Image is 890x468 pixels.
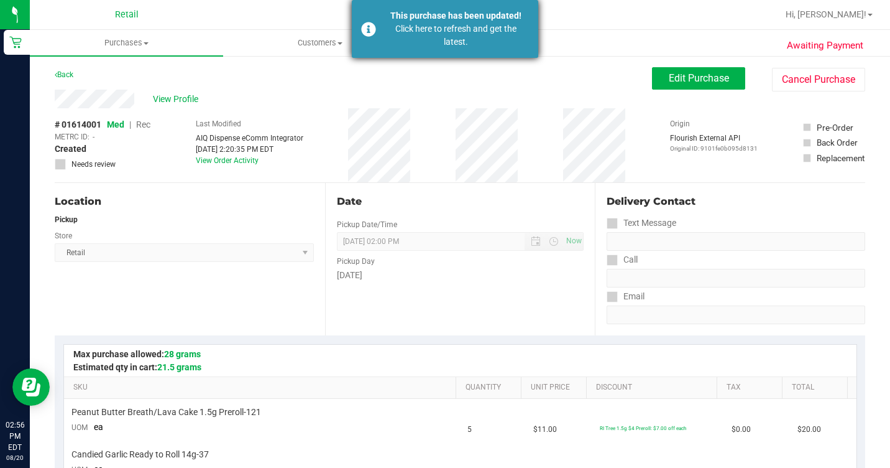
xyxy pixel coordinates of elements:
[6,453,24,462] p: 08/20
[797,424,821,436] span: $20.00
[787,39,863,53] span: Awaiting Payment
[337,219,397,230] label: Pickup Date/Time
[600,425,686,431] span: RI Tree 1.5g $4 Preroll: $7.00 off each
[157,362,201,372] span: 21.5 grams
[153,93,203,106] span: View Profile
[383,22,529,49] div: Click here to refresh and get the latest.
[383,9,529,22] div: This purchase has been updated!
[55,215,78,224] strong: Pickup
[466,383,516,393] a: Quantity
[71,449,209,461] span: Candied Garlic Ready to Roll 14g-37
[670,118,690,129] label: Origin
[107,119,124,129] span: Med
[607,288,645,306] label: Email
[55,143,86,156] span: Created
[817,136,858,149] div: Back Order
[670,144,758,153] p: Original ID: 9101fe0b095d8131
[786,9,866,19] span: Hi, [PERSON_NAME]!
[224,37,416,49] span: Customers
[337,269,584,282] div: [DATE]
[607,251,638,269] label: Call
[727,383,777,393] a: Tax
[6,419,24,453] p: 02:56 PM EDT
[196,156,259,165] a: View Order Activity
[55,131,89,143] span: METRC ID:
[669,72,729,84] span: Edit Purchase
[223,30,416,56] a: Customers
[12,368,50,406] iframe: Resource center
[115,9,139,20] span: Retail
[670,133,758,153] div: Flourish External API
[531,383,581,393] a: Unit Price
[93,131,94,143] span: -
[55,230,72,241] label: Store
[55,194,314,209] div: Location
[55,118,101,131] span: # 01614001
[129,119,131,129] span: |
[772,68,865,91] button: Cancel Purchase
[136,119,150,129] span: Rec
[196,144,303,155] div: [DATE] 2:20:35 PM EDT
[196,118,241,129] label: Last Modified
[337,194,584,209] div: Date
[55,70,73,79] a: Back
[30,37,223,49] span: Purchases
[196,133,303,144] div: AIQ Dispense eComm Integrator
[467,424,472,436] span: 5
[71,159,116,170] span: Needs review
[337,256,375,267] label: Pickup Day
[71,423,88,432] span: UOM
[652,67,745,90] button: Edit Purchase
[817,152,865,164] div: Replacement
[30,30,223,56] a: Purchases
[596,383,712,393] a: Discount
[533,424,557,436] span: $11.00
[817,121,853,134] div: Pre-Order
[71,406,261,418] span: Peanut Butter Breath/Lava Cake 1.5g Preroll-121
[73,349,201,359] span: Max purchase allowed:
[9,36,22,49] inline-svg: Retail
[607,194,865,209] div: Delivery Contact
[73,362,201,372] span: Estimated qty in cart:
[164,349,201,359] span: 28 grams
[607,232,865,251] input: Format: (999) 999-9999
[607,269,865,288] input: Format: (999) 999-9999
[73,383,451,393] a: SKU
[607,214,676,232] label: Text Message
[94,422,103,432] span: ea
[792,383,842,393] a: Total
[732,424,751,436] span: $0.00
